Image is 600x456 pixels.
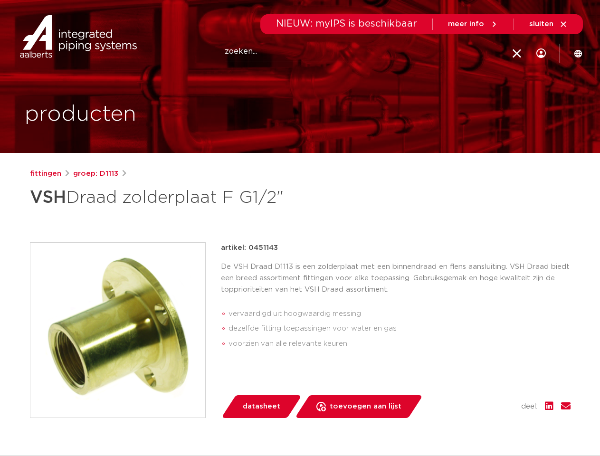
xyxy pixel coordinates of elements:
[243,399,280,414] span: datasheet
[221,395,302,418] a: datasheet
[229,321,571,336] li: dezelfde fitting toepassingen voor water en gas
[30,243,205,418] img: Product Image for VSH Draad zolderplaat F G1/2"
[30,183,387,212] h1: Draad zolderplaat F G1/2"
[73,168,118,180] a: groep: D1113
[529,20,568,28] a: sluiten
[30,189,66,206] strong: VSH
[330,399,401,414] span: toevoegen aan lijst
[521,401,537,412] span: deel:
[448,20,484,28] span: meer info
[25,99,136,130] h1: producten
[30,168,61,180] a: fittingen
[529,20,553,28] span: sluiten
[448,20,498,28] a: meer info
[229,306,571,322] li: vervaardigd uit hoogwaardig messing
[225,42,524,61] input: zoeken...
[276,19,417,28] span: NIEUW: myIPS is beschikbaar
[221,261,571,295] p: De VSH Draad D1113 is een zolderplaat met een binnendraad en flens aansluiting. VSH Draad biedt e...
[229,336,571,351] li: voorzien van alle relevante keuren
[221,242,278,254] p: artikel: 0451143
